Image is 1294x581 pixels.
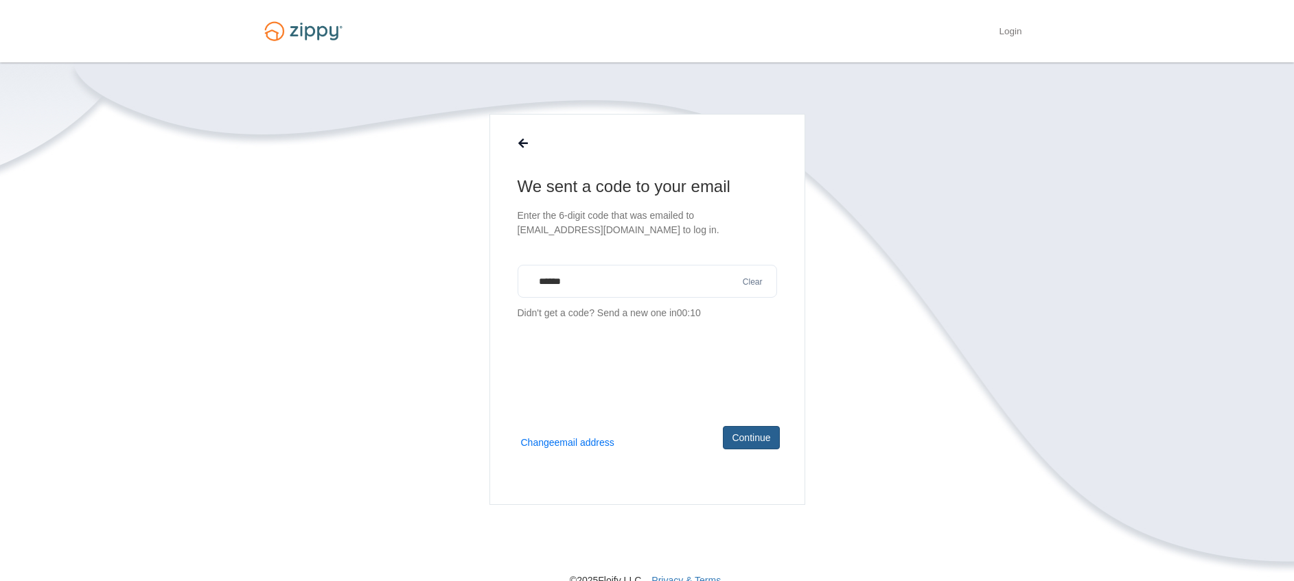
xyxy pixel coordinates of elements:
button: Continue [723,426,779,449]
button: Changeemail address [521,436,614,449]
img: Logo [256,15,351,47]
button: Clear [739,276,767,289]
h1: We sent a code to your email [518,176,777,198]
p: Didn't get a code? [518,306,777,320]
p: Enter the 6-digit code that was emailed to [EMAIL_ADDRESS][DOMAIN_NAME] to log in. [518,209,777,237]
span: Send a new one in 00:10 [597,307,701,318]
a: Login [999,26,1021,40]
